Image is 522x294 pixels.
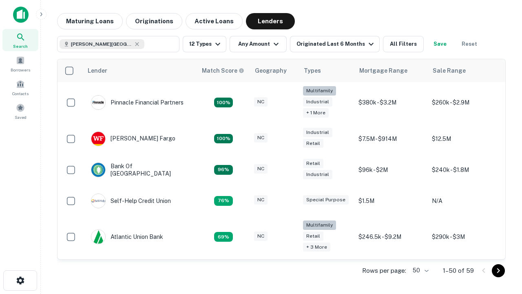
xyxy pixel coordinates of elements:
div: + 3 more [303,243,330,252]
div: Sale Range [433,66,466,76]
div: Originated Last 6 Months [296,39,376,49]
div: Lender [88,66,107,76]
span: Contacts [12,90,29,97]
div: Matching Properties: 14, hasApolloMatch: undefined [214,165,233,175]
button: Originations [126,13,182,29]
th: Mortgage Range [354,59,428,82]
td: $96k - $2M [354,154,428,185]
th: Capitalize uses an advanced AI algorithm to match your search with the best lender. The match sco... [197,59,250,82]
button: 12 Types [183,36,226,52]
p: Rows per page: [362,266,406,276]
th: Sale Range [428,59,501,82]
div: Matching Properties: 10, hasApolloMatch: undefined [214,232,233,242]
div: NC [254,232,268,241]
button: Save your search to get updates of matches that match your search criteria. [427,36,453,52]
button: Lenders [246,13,295,29]
td: N/A [428,185,501,216]
div: Matching Properties: 26, hasApolloMatch: undefined [214,98,233,107]
img: picture [91,132,105,146]
a: Saved [2,100,38,122]
th: Geography [250,59,299,82]
div: Special Purpose [303,195,349,205]
td: $240k - $1.8M [428,154,501,185]
div: Retail [303,232,323,241]
img: picture [91,230,105,244]
button: Go to next page [492,264,505,277]
td: $260k - $2.9M [428,82,501,123]
p: 1–50 of 59 [443,266,474,276]
img: picture [91,194,105,208]
div: Industrial [303,128,332,137]
div: Retail [303,159,323,168]
td: $12.5M [428,123,501,154]
th: Lender [83,59,197,82]
a: Search [2,29,38,51]
td: $290k - $3M [428,216,501,258]
button: Reset [456,36,482,52]
img: picture [91,163,105,177]
button: Originated Last 6 Months [290,36,380,52]
div: Multifamily [303,86,336,96]
span: [PERSON_NAME][GEOGRAPHIC_DATA], [GEOGRAPHIC_DATA] [71,40,132,48]
div: Pinnacle Financial Partners [91,95,184,110]
div: Mortgage Range [359,66,407,76]
div: Multifamily [303,220,336,230]
div: + 1 more [303,108,329,118]
a: Borrowers [2,53,38,75]
td: $246.5k - $9.2M [354,216,428,258]
div: NC [254,97,268,107]
th: Types [299,59,354,82]
div: NC [254,195,268,205]
div: Self-help Credit Union [91,194,171,208]
span: Saved [15,114,27,120]
div: Atlantic Union Bank [91,229,163,244]
button: Maturing Loans [57,13,123,29]
div: NC [254,133,268,143]
button: Any Amount [230,36,287,52]
img: picture [91,96,105,109]
button: Active Loans [186,13,243,29]
div: Types [304,66,321,76]
div: Industrial [303,97,332,107]
td: $1.5M [354,185,428,216]
img: capitalize-icon.png [13,7,29,23]
button: All Filters [383,36,424,52]
div: Geography [255,66,287,76]
div: [PERSON_NAME] Fargo [91,131,175,146]
span: Borrowers [11,67,30,73]
iframe: Chat Widget [481,203,522,242]
div: Industrial [303,170,332,179]
div: 50 [409,265,430,276]
div: Matching Properties: 11, hasApolloMatch: undefined [214,196,233,206]
span: Search [13,43,28,49]
a: Contacts [2,76,38,98]
div: Retail [303,139,323,148]
div: Bank Of [GEOGRAPHIC_DATA] [91,163,189,177]
div: Matching Properties: 15, hasApolloMatch: undefined [214,134,233,144]
td: $7.5M - $914M [354,123,428,154]
div: NC [254,164,268,174]
td: $380k - $3.2M [354,82,428,123]
div: Capitalize uses an advanced AI algorithm to match your search with the best lender. The match sco... [202,66,244,75]
h6: Match Score [202,66,243,75]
